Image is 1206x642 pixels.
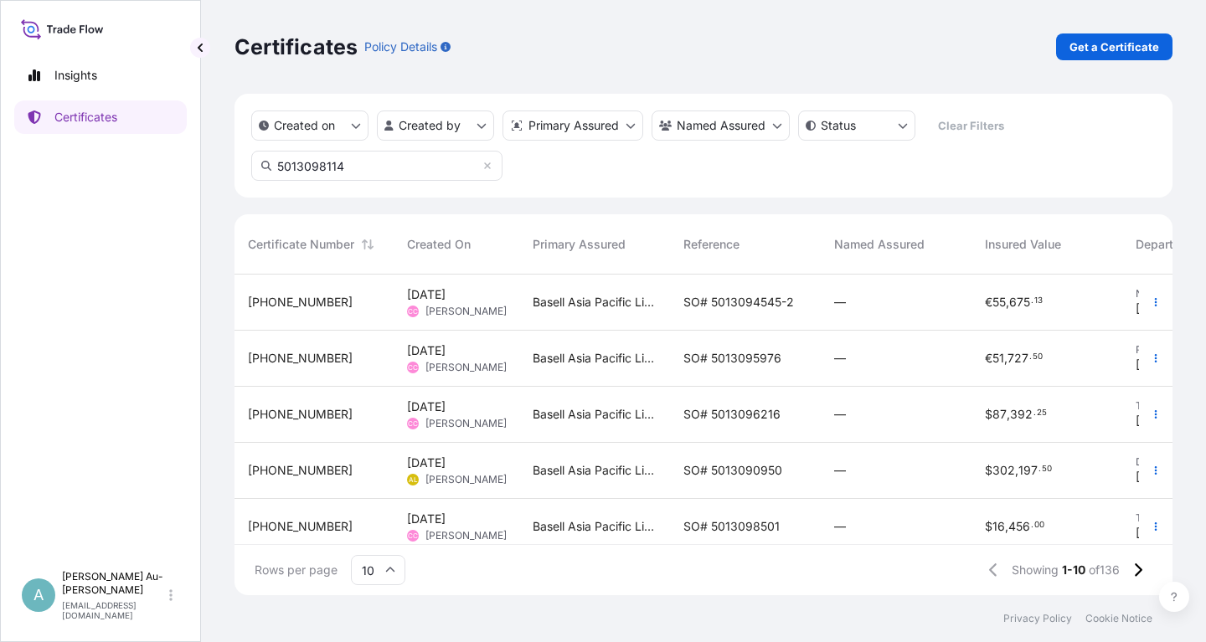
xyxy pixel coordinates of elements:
p: Primary Assured [528,117,619,134]
span: [DATE] [1136,413,1174,429]
span: 1-10 [1062,562,1085,578]
p: Policy Details [364,39,437,55]
span: [DATE] [407,342,446,359]
p: Clear Filters [938,117,1004,134]
span: 50 [1042,466,1052,472]
span: € [985,296,992,308]
p: Get a Certificate [1069,39,1159,55]
span: € [985,352,992,364]
a: Insights [14,59,187,92]
span: 00 [1034,522,1044,528]
span: Basell Asia Pacific Limited [533,350,657,367]
span: Showing [1012,562,1059,578]
span: [PERSON_NAME] [425,361,507,374]
span: SO# 5013090950 [683,462,782,479]
span: — [834,294,846,311]
span: Departure [1136,236,1191,253]
span: 456 [1008,521,1030,532]
span: [PHONE_NUMBER] [248,406,353,423]
span: — [834,462,846,479]
a: Privacy Policy [1003,612,1072,625]
span: 727 [1008,352,1028,364]
span: [DATE] [1136,469,1174,485]
span: Reference [683,236,740,253]
span: [PERSON_NAME] [425,529,507,542]
span: . [1029,354,1032,360]
p: Named Assured [677,117,765,134]
span: [PHONE_NUMBER] [248,350,353,367]
span: Certificate Number [248,236,354,253]
span: 197 [1018,465,1038,476]
span: Basell Asia Pacific Limited [533,518,657,535]
p: Status [821,117,856,134]
span: [DATE] [1136,525,1174,542]
span: of 136 [1089,562,1120,578]
a: Cookie Notice [1085,612,1152,625]
span: [DATE] [1136,357,1174,373]
span: [DATE] [407,286,446,303]
span: SO# 5013096216 [683,406,781,423]
span: A [33,587,44,603]
a: Certificates [14,100,187,134]
span: . [1038,466,1041,472]
span: $ [985,521,992,532]
span: [DATE] [1136,300,1174,317]
span: , [1005,521,1008,532]
span: CC [408,415,418,432]
span: . [1033,410,1036,416]
button: Sort [358,234,378,254]
span: Primary Assured [533,236,626,253]
span: 55 [992,296,1006,308]
button: cargoOwner Filter options [652,110,790,141]
span: [PERSON_NAME] [425,473,507,486]
span: [DATE] [407,455,446,471]
button: distributor Filter options [502,110,643,141]
span: 25 [1037,410,1047,416]
button: certificateStatus Filter options [798,110,915,141]
span: [PHONE_NUMBER] [248,462,353,479]
p: Certificates [234,33,358,60]
p: Insights [54,67,97,84]
span: 675 [1009,296,1030,308]
p: Certificates [54,109,117,126]
span: Rows per page [255,562,338,578]
span: SO# 5013094545-2 [683,294,794,311]
span: 87 [992,408,1007,420]
span: Basell Asia Pacific Limited [533,294,657,311]
span: Insured Value [985,236,1061,253]
span: SO# 5013095976 [683,350,781,367]
span: [DATE] [407,511,446,527]
span: Basell Asia Pacific Limited [533,462,657,479]
span: , [1006,296,1009,308]
span: Created On [407,236,471,253]
span: CC [408,303,418,320]
span: [DATE] [407,398,446,415]
span: [PHONE_NUMBER] [248,294,353,311]
span: Basell Asia Pacific Limited [533,406,657,423]
span: 392 [1010,408,1033,420]
span: $ [985,465,992,476]
button: createdBy Filter options [377,110,494,141]
span: , [1007,408,1010,420]
span: . [1031,522,1033,528]
p: [EMAIL_ADDRESS][DOMAIN_NAME] [62,600,166,620]
span: — [834,518,846,535]
button: Clear Filters [924,112,1018,139]
input: Search Certificate or Reference... [251,151,502,181]
span: Named Assured [834,236,925,253]
p: Created on [274,117,335,134]
span: , [1004,352,1008,364]
span: 50 [1033,354,1043,360]
span: [PERSON_NAME] [425,417,507,430]
span: $ [985,408,992,420]
span: SO# 5013098501 [683,518,780,535]
span: — [834,406,846,423]
span: 51 [992,352,1004,364]
span: CC [408,527,418,544]
button: createdOn Filter options [251,110,368,141]
p: [PERSON_NAME] Au-[PERSON_NAME] [62,570,166,597]
span: — [834,350,846,367]
span: [PERSON_NAME] [425,305,507,318]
